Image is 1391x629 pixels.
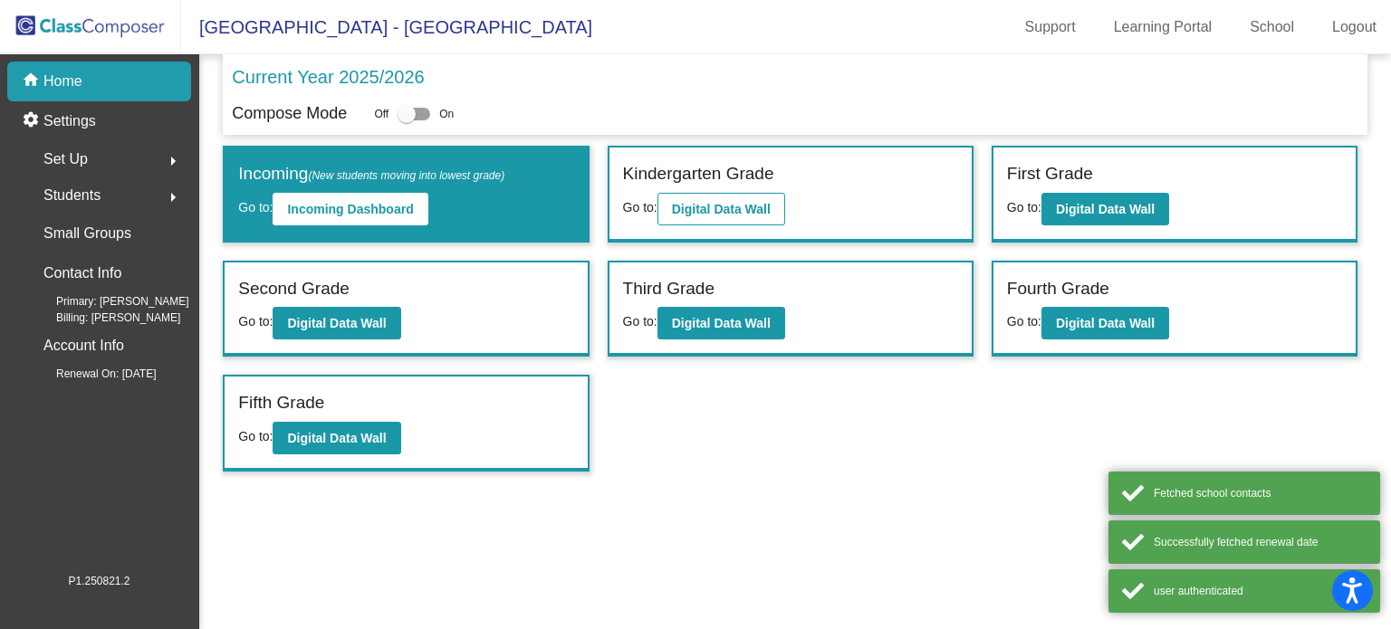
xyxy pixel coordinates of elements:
span: [GEOGRAPHIC_DATA] - [GEOGRAPHIC_DATA] [181,13,592,42]
span: Go to: [238,200,273,214]
div: Fetched school contacts [1154,485,1367,501]
a: Logout [1318,13,1391,42]
label: Third Grade [623,276,715,302]
button: Digital Data Wall [1041,193,1169,225]
a: School [1235,13,1309,42]
a: Learning Portal [1099,13,1227,42]
span: Go to: [1007,200,1041,214]
button: Incoming Dashboard [273,193,427,225]
mat-icon: settings [22,110,43,132]
span: Go to: [1007,314,1041,329]
p: Contact Info [43,261,121,286]
span: Set Up [43,147,88,172]
b: Digital Data Wall [672,316,771,330]
p: Account Info [43,333,124,358]
b: Digital Data Wall [672,202,771,216]
span: Off [374,106,389,122]
b: Digital Data Wall [287,316,386,330]
span: Primary: [PERSON_NAME] [27,293,189,310]
p: Settings [43,110,96,132]
span: Renewal On: [DATE] [27,366,156,382]
button: Digital Data Wall [657,307,785,339]
span: (New students moving into lowest grade) [308,169,504,182]
div: user authenticated [1154,583,1367,599]
p: Small Groups [43,221,131,246]
b: Digital Data Wall [1056,202,1155,216]
span: Go to: [623,200,657,214]
label: First Grade [1007,161,1093,187]
a: Support [1011,13,1090,42]
span: Billing: [PERSON_NAME] [27,310,180,326]
label: Fourth Grade [1007,276,1109,302]
span: Go to: [623,314,657,329]
label: Fifth Grade [238,390,324,416]
mat-icon: home [22,71,43,92]
mat-icon: arrow_right [162,186,184,208]
span: On [439,106,454,122]
span: Go to: [238,429,273,443]
button: Digital Data Wall [273,422,400,454]
button: Digital Data Wall [1041,307,1169,339]
b: Digital Data Wall [287,431,386,445]
b: Incoming Dashboard [287,202,413,216]
span: Students [43,183,101,208]
button: Digital Data Wall [657,193,785,225]
label: Second Grade [238,276,350,302]
b: Digital Data Wall [1056,316,1155,330]
button: Digital Data Wall [273,307,400,339]
p: Compose Mode [232,101,347,126]
span: Go to: [238,314,273,329]
mat-icon: arrow_right [162,150,184,172]
label: Incoming [238,161,504,187]
label: Kindergarten Grade [623,161,774,187]
p: Current Year 2025/2026 [232,63,424,91]
p: Home [43,71,82,92]
div: Successfully fetched renewal date [1154,534,1367,550]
